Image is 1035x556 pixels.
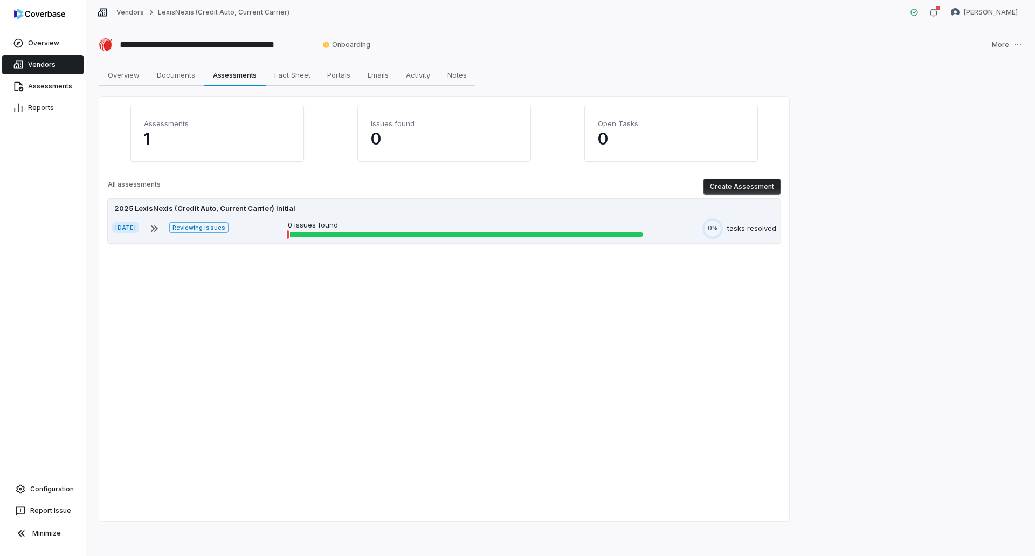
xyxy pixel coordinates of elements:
a: Vendors [116,8,144,17]
span: [PERSON_NAME] [964,8,1018,17]
span: Reviewing issues [169,222,228,233]
p: All assessments [108,180,161,193]
span: Notes [443,68,471,82]
span: Documents [153,68,199,82]
img: Melanie Lorent avatar [951,8,960,17]
h4: Open Tasks [598,118,744,129]
span: 0% [708,224,718,232]
span: Emails [363,68,393,82]
button: Minimize [4,523,81,544]
button: Report Issue [4,501,81,520]
a: Assessments [2,77,84,96]
p: 0 issues found [288,220,643,231]
a: LexisNexis (Credit Auto, Current Carrier) [158,8,289,17]
a: Overview [2,33,84,53]
span: Onboarding [322,40,370,49]
a: Reports [2,98,84,118]
span: Fact Sheet [270,68,315,82]
p: 0 [598,129,744,148]
p: 0 [371,129,517,148]
a: Configuration [4,479,81,499]
div: 2025 LexisNexis (Credit Auto, Current Carrier) Initial [112,203,298,214]
a: Vendors [2,55,84,74]
img: logo-D7KZi-bG.svg [14,9,65,19]
p: 1 [144,129,291,148]
button: Melanie Lorent avatar[PERSON_NAME] [944,4,1024,20]
button: Create Assessment [703,179,781,195]
span: Activity [402,68,434,82]
h4: Assessments [144,118,291,129]
span: [DATE] [112,222,139,233]
span: Portals [323,68,355,82]
span: Assessments [209,68,261,82]
h4: Issues found [371,118,517,129]
div: tasks resolved [727,223,776,234]
button: More [989,33,1025,56]
span: Overview [103,68,144,82]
